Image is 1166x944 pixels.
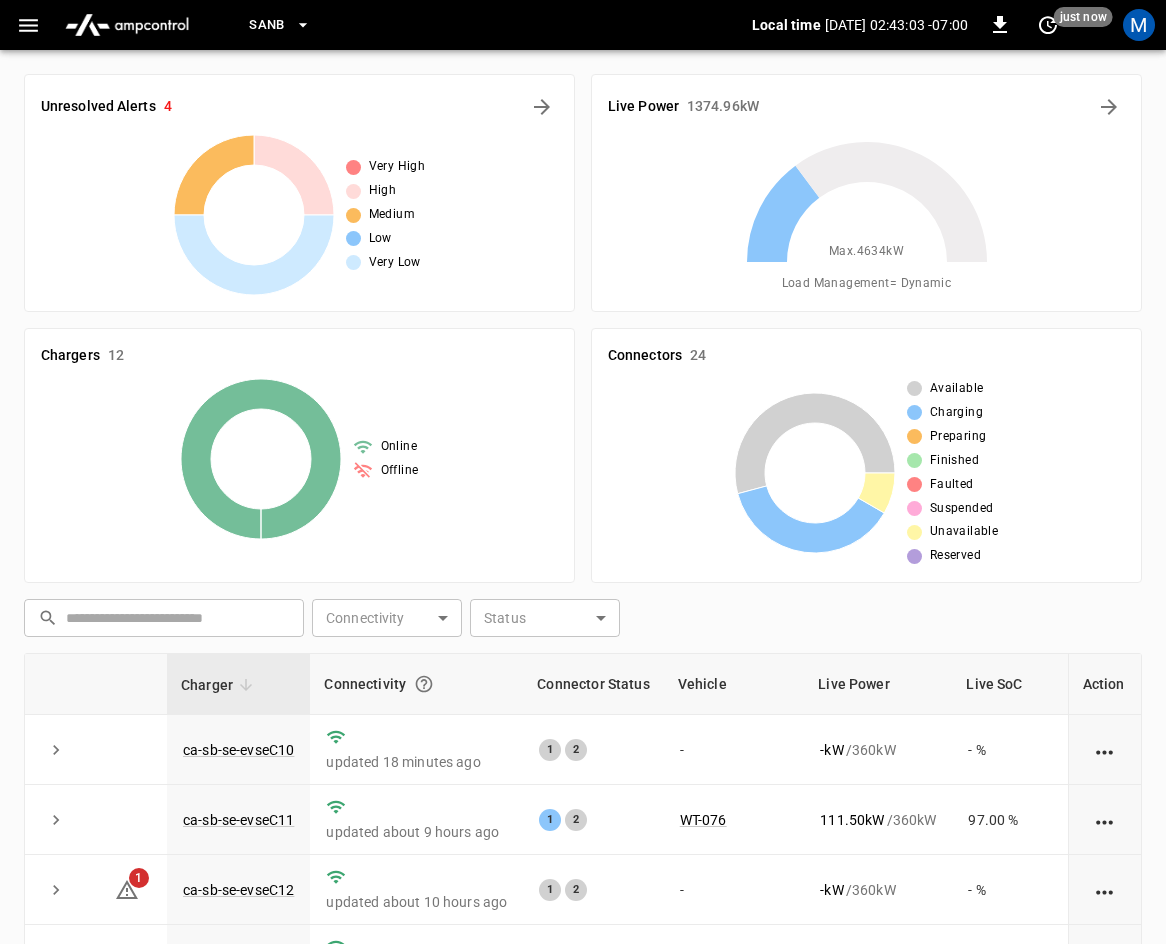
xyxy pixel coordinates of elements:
button: expand row [41,735,71,765]
th: Live Power [804,654,952,715]
div: 1 [539,879,561,901]
div: 2 [565,809,587,831]
span: Available [930,379,984,399]
p: updated about 9 hours ago [326,822,507,842]
a: ca-sb-se-evseC10 [183,742,294,758]
span: 1 [129,868,149,888]
div: 1 [539,809,561,831]
h6: 24 [690,345,706,367]
div: / 360 kW [820,740,936,760]
button: Energy Overview [1093,91,1125,123]
a: ca-sb-se-evseC12 [183,882,294,898]
span: Charger [181,673,259,697]
p: [DATE] 02:43:03 -07:00 [825,15,968,35]
span: Suspended [930,499,994,519]
span: High [369,181,397,201]
span: just now [1054,7,1113,27]
span: SanB [249,14,285,37]
h6: 1374.96 kW [687,96,759,118]
a: WT-076 [680,812,727,828]
span: Offline [381,461,419,481]
div: / 360 kW [820,880,936,900]
td: 97.00 % [952,785,1093,855]
span: Faulted [930,475,974,495]
p: - kW [820,880,843,900]
h6: Connectors [608,345,682,367]
span: Finished [930,451,979,471]
div: Connectivity [324,666,509,702]
span: Charging [930,403,983,423]
button: expand row [41,805,71,835]
div: 2 [565,739,587,761]
img: ampcontrol.io logo [57,6,197,44]
td: - % [952,715,1093,785]
td: - [664,715,805,785]
span: Unavailable [930,522,998,542]
p: updated 18 minutes ago [326,752,507,772]
th: Connector Status [523,654,663,715]
span: Online [381,437,417,457]
span: Reserved [930,546,981,566]
p: updated about 10 hours ago [326,892,507,912]
div: 1 [539,739,561,761]
button: set refresh interval [1032,9,1064,41]
span: Very High [369,157,426,177]
p: Local time [752,15,821,35]
th: Vehicle [664,654,805,715]
span: Very Low [369,253,421,273]
div: action cell options [1093,810,1118,830]
h6: 12 [108,345,124,367]
h6: Unresolved Alerts [41,96,156,118]
div: action cell options [1093,880,1118,900]
td: - % [952,855,1093,925]
button: All Alerts [526,91,558,123]
div: 2 [565,879,587,901]
p: 111.50 kW [820,810,884,830]
h6: Chargers [41,345,100,367]
th: Live SoC [952,654,1093,715]
td: - [664,855,805,925]
a: 1 [115,881,139,897]
span: Max. 4634 kW [829,242,904,262]
div: profile-icon [1123,9,1155,41]
div: / 360 kW [820,810,936,830]
button: Connection between the charger and our software. [406,666,442,702]
h6: 4 [164,96,172,118]
th: Action [1068,654,1141,715]
span: Preparing [930,427,987,447]
button: SanB [241,6,319,45]
a: ca-sb-se-evseC11 [183,812,294,828]
span: Low [369,229,392,249]
h6: Live Power [608,96,679,118]
div: action cell options [1093,740,1118,760]
span: Load Management = Dynamic [782,274,952,294]
button: expand row [41,875,71,905]
span: Medium [369,205,415,225]
p: - kW [820,740,843,760]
